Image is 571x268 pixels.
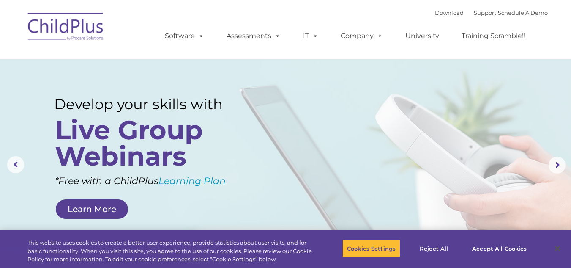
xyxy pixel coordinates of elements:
[117,91,153,97] span: Phone number
[342,240,400,257] button: Cookies Settings
[24,7,108,49] img: ChildPlus by Procare Solutions
[548,239,567,258] button: Close
[407,240,460,257] button: Reject All
[498,9,548,16] a: Schedule A Demo
[54,96,243,113] rs-layer: Develop your skills with
[117,56,143,62] span: Last name
[55,117,240,169] rs-layer: Live Group Webinars
[156,28,213,44] a: Software
[435,9,548,16] font: |
[55,173,257,190] rs-layer: *Free with a ChildPlus
[295,28,327,44] a: IT
[397,28,448,44] a: University
[27,239,314,264] div: This website uses cookies to create a better user experience, provide statistics about user visit...
[467,240,531,257] button: Accept All Cookies
[474,9,496,16] a: Support
[56,199,128,219] a: Learn More
[158,175,226,187] a: Learning Plan
[332,28,391,44] a: Company
[435,9,464,16] a: Download
[453,28,534,44] a: Training Scramble!!
[218,28,289,44] a: Assessments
